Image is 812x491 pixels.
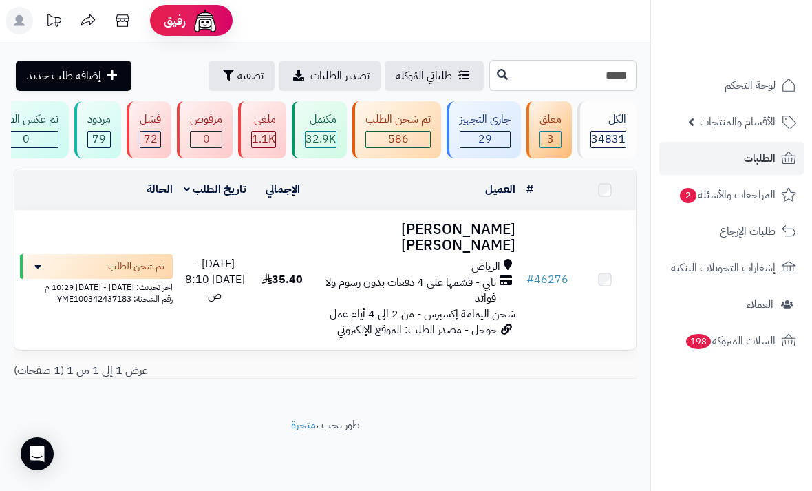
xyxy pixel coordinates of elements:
[680,188,696,203] span: 2
[27,67,101,84] span: إضافة طلب جديد
[460,112,511,127] div: جاري التجهيز
[659,251,804,284] a: إشعارات التحويلات البنكية
[350,101,444,158] a: تم شحن الطلب 586
[289,101,350,158] a: مكتمل 32.9K
[235,101,289,158] a: ملغي 1.1K
[36,7,71,38] a: تحديثات المنصة
[526,271,568,288] a: #46276
[3,363,647,379] div: عرض 1 إلى 1 من 1 (1 صفحات)
[671,258,776,278] span: إشعارات التحويلات البنكية
[16,61,131,91] a: إضافة طلب جديد
[725,76,776,95] span: لوحة التحكم
[306,132,336,147] span: 32.9K
[164,12,186,29] span: رفيق
[396,67,452,84] span: طلباتي المُوكلة
[251,112,276,127] div: ملغي
[310,67,370,84] span: تصدير الطلبات
[524,101,575,158] a: معلق 3
[540,132,561,147] span: 3
[237,67,264,84] span: تصفية
[659,288,804,321] a: العملاء
[88,132,110,147] span: 79
[319,275,496,306] span: تابي - قسّمها على 4 دفعات بدون رسوم ولا فوائد
[291,417,316,433] a: متجرة
[72,101,124,158] a: مردود 79
[575,101,639,158] a: الكل34831
[209,61,275,91] button: تصفية
[21,437,54,470] div: Open Intercom Messenger
[659,215,804,248] a: طلبات الإرجاع
[191,7,219,34] img: ai-face.png
[385,61,484,91] a: طلباتي المُوكلة
[266,181,300,198] a: الإجمالي
[124,101,174,158] a: فشل 72
[747,295,773,314] span: العملاء
[590,112,626,127] div: الكل
[262,271,303,288] span: 35.40
[526,181,533,198] a: #
[659,142,804,175] a: الطلبات
[659,324,804,357] a: السلات المتروكة198
[337,322,498,338] span: جوجل - مصدر الطلب: الموقع الإلكتروني
[190,112,222,127] div: مرفوض
[685,331,776,351] span: السلات المتروكة
[444,101,524,158] a: جاري التجهيز 29
[460,132,510,147] span: 29
[365,112,431,127] div: تم شحن الطلب
[744,149,776,168] span: الطلبات
[191,132,222,147] span: 0
[679,185,776,205] span: المراجعات والأسئلة
[659,69,804,102] a: لوحة التحكم
[485,181,515,198] a: العميل
[185,255,245,304] span: [DATE] - [DATE] 8:10 ص
[174,101,235,158] a: مرفوض 0
[252,132,275,147] div: 1135
[279,61,381,91] a: تصدير الطلبات
[184,181,246,198] a: تاريخ الطلب
[526,271,534,288] span: #
[686,334,711,349] span: 198
[108,260,164,273] span: تم شحن الطلب
[700,112,776,132] span: الأقسام والمنتجات
[306,132,336,147] div: 32902
[140,112,161,127] div: فشل
[659,178,804,211] a: المراجعات والأسئلة2
[330,306,515,322] span: شحن اليمامة إكسبرس - من 2 الى 4 أيام عمل
[471,259,500,275] span: الرياض
[539,112,562,127] div: معلق
[366,132,430,147] span: 586
[252,132,275,147] span: 1.1K
[305,112,336,127] div: مكتمل
[591,132,626,147] span: 34831
[87,112,111,127] div: مردود
[140,132,160,147] span: 72
[720,222,776,241] span: طلبات الإرجاع
[147,181,173,198] a: الحالة
[319,222,515,253] h3: [PERSON_NAME] [PERSON_NAME]
[57,293,173,305] span: رقم الشحنة: YME100342437183
[20,279,173,293] div: اخر تحديث: [DATE] - [DATE] 10:29 م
